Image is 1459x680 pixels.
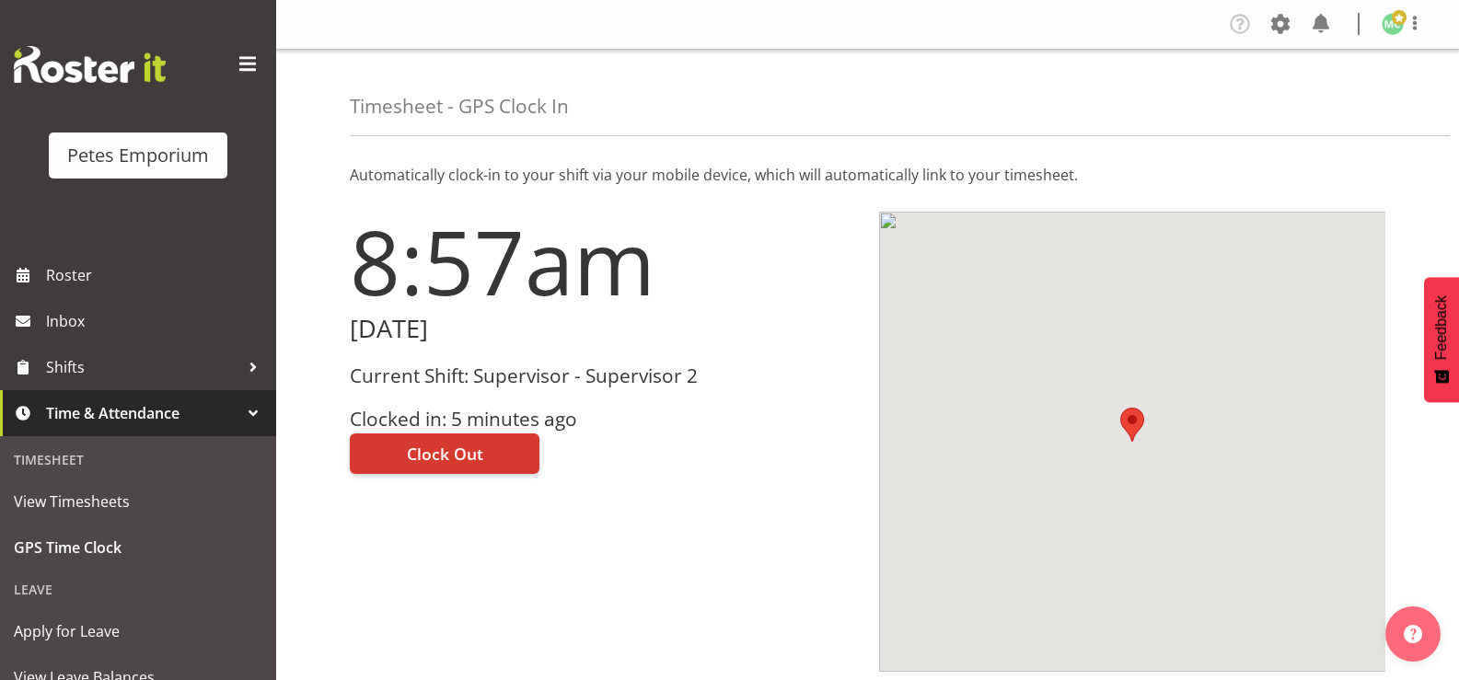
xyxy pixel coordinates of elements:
div: Timesheet [5,441,272,478]
span: Inbox [46,307,267,335]
span: Clock Out [407,442,483,466]
img: help-xxl-2.png [1404,625,1422,643]
span: Time & Attendance [46,399,239,427]
button: Clock Out [350,433,539,474]
h3: Clocked in: 5 minutes ago [350,409,857,430]
span: Roster [46,261,267,289]
button: Feedback - Show survey [1424,277,1459,402]
h2: [DATE] [350,315,857,343]
img: Rosterit website logo [14,46,166,83]
span: GPS Time Clock [14,534,262,561]
img: melissa-cowen2635.jpg [1382,13,1404,35]
div: Petes Emporium [67,142,209,169]
div: Leave [5,571,272,608]
span: Apply for Leave [14,617,262,645]
span: Shifts [46,353,239,381]
h1: 8:57am [350,212,857,311]
a: GPS Time Clock [5,524,272,571]
p: Automatically clock-in to your shift via your mobile device, which will automatically link to you... [350,164,1385,186]
span: Feedback [1433,295,1450,360]
h3: Current Shift: Supervisor - Supervisor 2 [350,365,857,386]
h4: Timesheet - GPS Clock In [350,96,569,117]
a: Apply for Leave [5,608,272,654]
span: View Timesheets [14,488,262,515]
a: View Timesheets [5,478,272,524]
